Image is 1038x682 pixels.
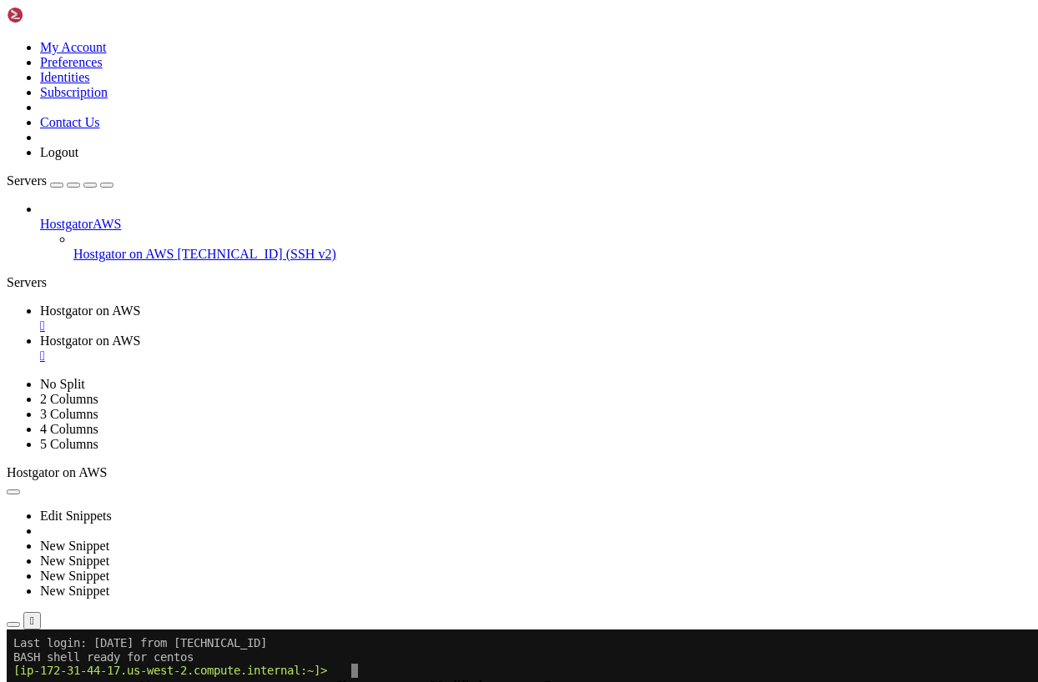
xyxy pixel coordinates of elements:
span: Servers [7,173,47,188]
a: My Account [40,40,107,54]
a: 5 Columns [40,437,98,451]
span: [ip-172-31-44-17.us-west-2.compute.internal:~]> [7,34,320,48]
a: New Snippet [40,554,109,568]
img: Shellngn [7,7,103,23]
a: New Snippet [40,569,109,583]
span: Hostgator on AWS [40,303,141,318]
span: HostgatorAWS [40,217,121,231]
div: (48, 2) [345,34,351,48]
li: HostgatorAWS [40,202,1031,262]
a: 2 Columns [40,392,98,406]
a: New Snippet [40,584,109,598]
x-row: BASH shell ready for centos [7,21,820,35]
button:  [23,612,41,629]
a: Preferences [40,55,103,69]
a:  [40,349,1031,364]
a: 4 Columns [40,422,98,436]
li: Hostgator on AWS [TECHNICAL_ID] (SSH v2) [73,232,1031,262]
span: Hostgator on AWS [7,465,108,479]
a: Logout [40,145,78,159]
a: Hostgator on AWS [40,303,1031,333]
a: No Split [40,377,85,391]
a: Servers [7,173,113,188]
a: Contact Us [40,115,100,129]
a: New Snippet [40,539,109,553]
div: Servers [7,275,1031,290]
span: [TECHNICAL_ID] (SSH v2) [178,247,336,261]
div:  [30,614,34,627]
span: Hostgator on AWS [40,333,141,348]
a:  [40,318,1031,333]
a: Subscription [40,85,108,99]
a: Edit Snippets [40,509,112,523]
a: Hostgator on AWS [40,333,1031,364]
a: HostgatorAWS [40,217,1031,232]
a: 3 Columns [40,407,98,421]
x-row: Last login: [DATE] from [TECHNICAL_ID] [7,7,820,21]
a: Identities [40,70,90,84]
span: Hostgator on AWS [73,247,174,261]
a: Hostgator on AWS [TECHNICAL_ID] (SSH v2) [73,247,1031,262]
